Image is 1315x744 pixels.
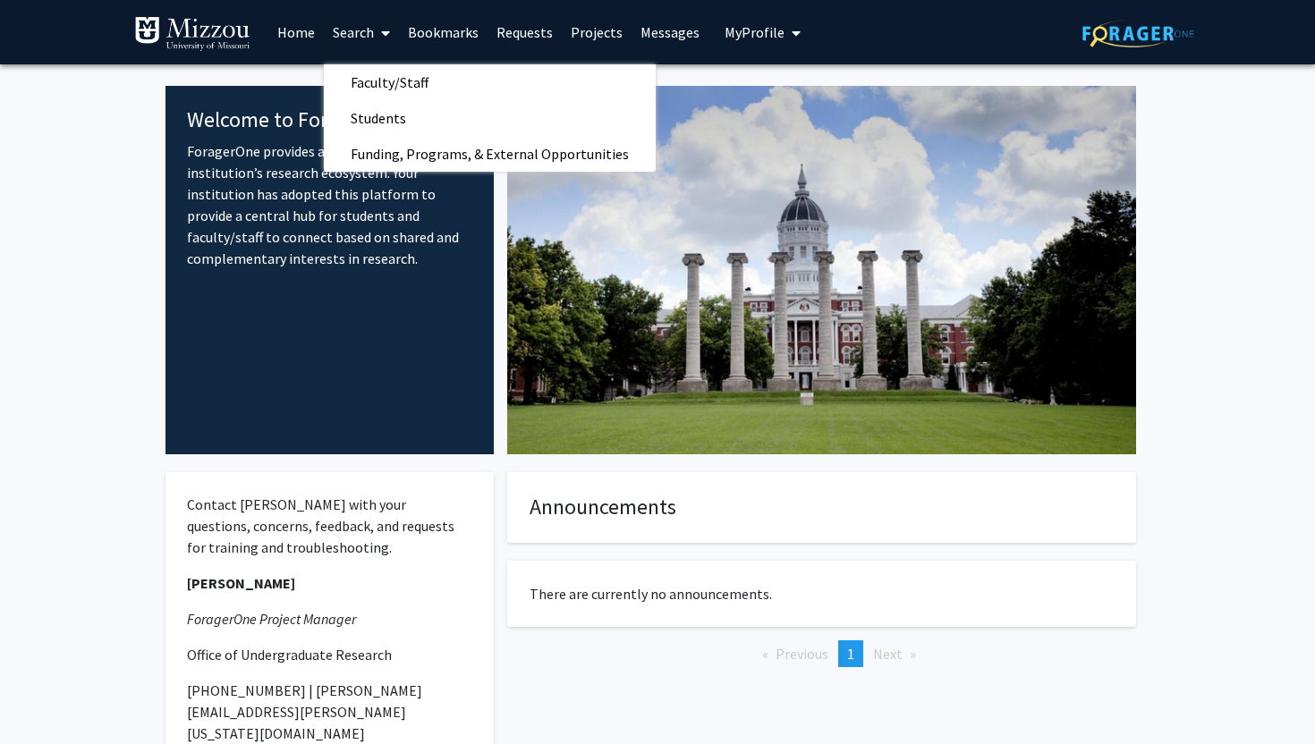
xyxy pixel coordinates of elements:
p: [PHONE_NUMBER] | [PERSON_NAME][EMAIL_ADDRESS][PERSON_NAME][US_STATE][DOMAIN_NAME] [187,680,472,744]
span: 1 [847,645,854,663]
span: Students [324,100,433,136]
p: Office of Undergraduate Research [187,644,472,665]
a: Funding, Programs, & External Opportunities [324,140,656,167]
a: Requests [488,1,562,63]
span: Faculty/Staff [324,64,455,100]
p: Contact [PERSON_NAME] with your questions, concerns, feedback, and requests for training and trou... [187,494,472,558]
a: Projects [562,1,632,63]
p: ForagerOne provides an entry point into our institution’s research ecosystem. Your institution ha... [187,140,472,269]
iframe: Chat [13,664,76,731]
img: ForagerOne Logo [1082,20,1194,47]
a: Faculty/Staff [324,69,656,96]
a: Home [268,1,324,63]
em: ForagerOne Project Manager [187,610,356,628]
p: There are currently no announcements. [530,583,1114,604]
span: Funding, Programs, & External Opportunities [324,136,656,172]
a: Search [324,1,399,63]
strong: [PERSON_NAME] [187,574,295,592]
a: Students [324,105,656,131]
h4: Welcome to ForagerOne [187,107,472,133]
h4: Announcements [530,495,1114,520]
a: Messages [632,1,708,63]
img: Cover Image [507,86,1136,454]
ul: Pagination [507,640,1136,667]
span: Next [873,645,903,663]
a: Bookmarks [399,1,488,63]
span: My Profile [725,23,785,41]
span: Previous [776,645,828,663]
img: University of Missouri Logo [134,16,250,52]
